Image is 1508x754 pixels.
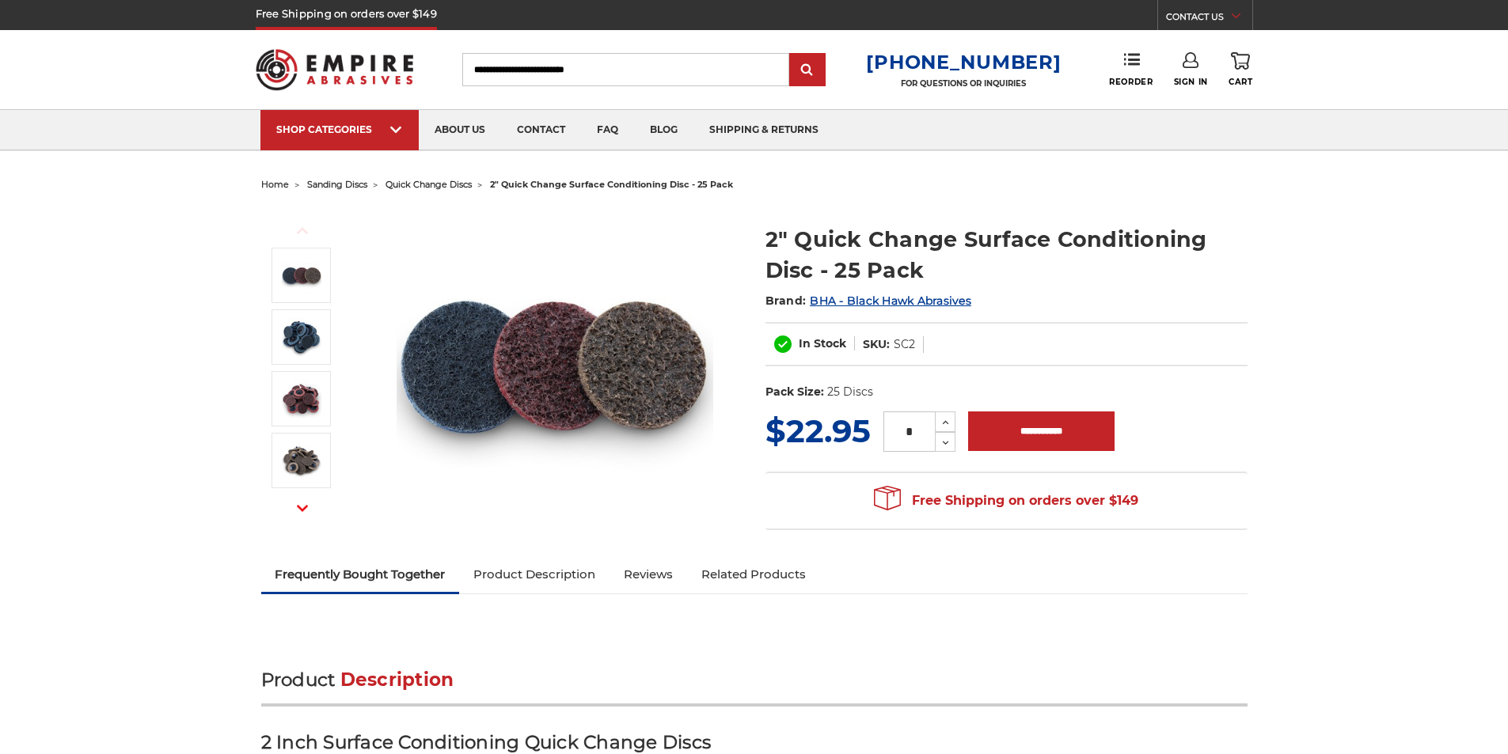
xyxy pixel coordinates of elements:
p: FOR QUESTIONS OR INQUIRIES [866,78,1061,89]
a: [PHONE_NUMBER] [866,51,1061,74]
dd: 25 Discs [827,384,873,400]
dt: SKU: [863,336,890,353]
h1: 2" Quick Change Surface Conditioning Disc - 25 Pack [765,224,1248,286]
a: contact [501,110,581,150]
span: Free Shipping on orders over $149 [874,485,1138,517]
span: Sign In [1174,77,1208,87]
a: quick change discs [386,179,472,190]
span: $22.95 [765,411,871,450]
a: BHA - Black Hawk Abrasives [810,294,971,308]
input: Submit [792,55,823,86]
a: Frequently Bought Together [261,557,460,592]
a: CONTACT US [1166,8,1252,30]
img: Black Hawk Abrasives 2 inch quick change disc for surface preparation on metals [397,207,713,524]
img: Black Hawk Abrasives' blue surface conditioning disc, 2-inch quick change, 280-360 grit fine texture [282,317,321,357]
span: Product [261,669,336,691]
span: Description [340,669,454,691]
div: SHOP CATEGORIES [276,123,403,135]
a: faq [581,110,634,150]
a: Reorder [1109,52,1153,86]
span: Cart [1229,77,1252,87]
a: shipping & returns [693,110,834,150]
img: Black Hawk Abrasives' red surface conditioning disc, 2-inch quick change, 100-150 grit medium tex... [282,379,321,419]
dt: Pack Size: [765,384,824,400]
dd: SC2 [894,336,915,353]
button: Previous [283,214,321,248]
a: about us [419,110,501,150]
a: blog [634,110,693,150]
span: 2" quick change surface conditioning disc - 25 pack [490,179,733,190]
a: sanding discs [307,179,367,190]
img: Black Hawk Abrasives 2 inch quick change disc for surface preparation on metals [282,256,321,295]
a: Related Products [687,557,820,592]
span: Reorder [1109,77,1153,87]
img: Empire Abrasives [256,39,414,100]
a: Product Description [459,557,610,592]
button: Next [283,491,321,525]
span: Brand: [765,294,807,308]
a: Cart [1229,52,1252,87]
span: In Stock [799,336,846,350]
a: Reviews [610,557,687,592]
img: Black Hawk Abrasives' tan surface conditioning disc, 2-inch quick change, 60-80 grit coarse texture. [282,441,321,480]
a: home [261,179,289,190]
